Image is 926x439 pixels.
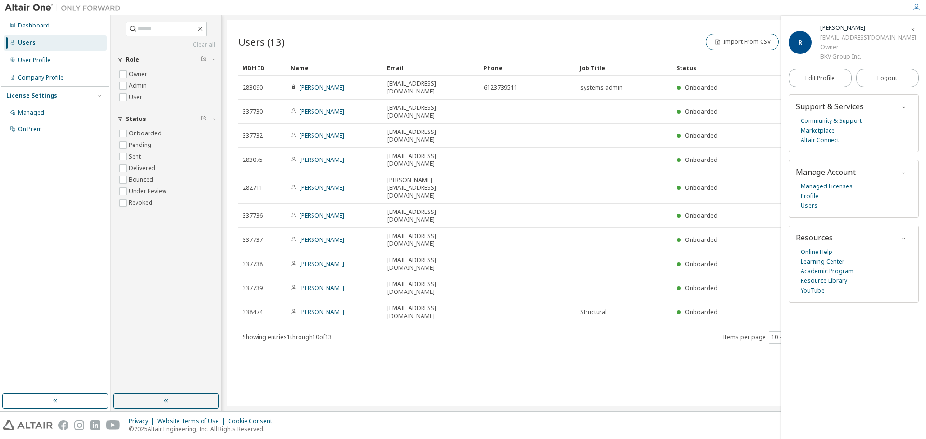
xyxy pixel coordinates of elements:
[801,126,835,135] a: Marketplace
[18,56,51,64] div: User Profile
[243,184,263,192] span: 282711
[820,42,916,52] div: Owner
[484,84,517,92] span: 6123739511
[801,257,844,266] a: Learning Center
[129,68,149,80] label: Owner
[801,247,832,257] a: Online Help
[801,201,817,211] a: Users
[129,151,143,162] label: Sent
[18,74,64,81] div: Company Profile
[820,33,916,42] div: [EMAIL_ADDRESS][DOMAIN_NAME]
[387,280,475,296] span: [EMAIL_ADDRESS][DOMAIN_NAME]
[676,60,859,76] div: Status
[201,56,206,64] span: Clear filter
[483,60,572,76] div: Phone
[796,167,856,177] span: Manage Account
[243,108,263,116] span: 337730
[387,256,475,272] span: [EMAIL_ADDRESS][DOMAIN_NAME]
[387,305,475,320] span: [EMAIL_ADDRESS][DOMAIN_NAME]
[801,286,825,295] a: YouTube
[300,212,344,220] a: [PERSON_NAME]
[300,184,344,192] a: [PERSON_NAME]
[387,128,475,144] span: [EMAIL_ADDRESS][DOMAIN_NAME]
[129,197,154,209] label: Revoked
[801,182,853,191] a: Managed Licenses
[300,260,344,268] a: [PERSON_NAME]
[129,128,163,139] label: Onboarded
[129,80,149,92] label: Admin
[300,156,344,164] a: [PERSON_NAME]
[771,333,784,341] button: 10
[300,284,344,292] a: [PERSON_NAME]
[387,60,476,76] div: Email
[238,35,285,49] span: Users (13)
[300,236,344,244] a: [PERSON_NAME]
[387,232,475,248] span: [EMAIL_ADDRESS][DOMAIN_NAME]
[3,420,53,430] img: altair_logo.svg
[820,23,916,33] div: Ryan Jellema
[580,60,668,76] div: Job Title
[801,276,847,286] a: Resource Library
[685,236,718,244] span: Onboarded
[18,125,42,133] div: On Prem
[685,83,718,92] span: Onboarded
[117,41,215,49] a: Clear all
[387,80,475,95] span: [EMAIL_ADDRESS][DOMAIN_NAME]
[243,236,263,244] span: 337737
[796,232,833,243] span: Resources
[856,69,919,87] button: Logout
[801,191,818,201] a: Profile
[117,49,215,70] button: Role
[796,101,864,112] span: Support & Services
[685,107,718,116] span: Onboarded
[300,107,344,116] a: [PERSON_NAME]
[580,84,623,92] span: systems admin
[706,34,779,50] button: Import From CSV
[387,152,475,168] span: [EMAIL_ADDRESS][DOMAIN_NAME]
[106,420,120,430] img: youtube.svg
[801,266,854,276] a: Academic Program
[129,139,153,151] label: Pending
[243,333,332,341] span: Showing entries 1 through 10 of 13
[129,92,144,103] label: User
[820,52,916,62] div: BKV Group Inc.
[685,184,718,192] span: Onboarded
[685,284,718,292] span: Onboarded
[789,69,852,87] a: Edit Profile
[5,3,125,13] img: Altair One
[129,186,168,197] label: Under Review
[129,162,157,174] label: Delivered
[157,417,228,425] div: Website Terms of Use
[685,156,718,164] span: Onboarded
[243,284,263,292] span: 337739
[6,92,57,100] div: License Settings
[805,74,835,82] span: Edit Profile
[801,116,862,126] a: Community & Support
[243,84,263,92] span: 283090
[18,22,50,29] div: Dashboard
[18,39,36,47] div: Users
[58,420,68,430] img: facebook.svg
[387,208,475,224] span: [EMAIL_ADDRESS][DOMAIN_NAME]
[685,132,718,140] span: Onboarded
[300,83,344,92] a: [PERSON_NAME]
[228,417,278,425] div: Cookie Consent
[801,135,839,145] a: Altair Connect
[685,308,718,316] span: Onboarded
[18,109,44,117] div: Managed
[117,108,215,130] button: Status
[129,417,157,425] div: Privacy
[129,174,155,186] label: Bounced
[685,260,718,268] span: Onboarded
[685,212,718,220] span: Onboarded
[242,60,283,76] div: MDH ID
[387,104,475,120] span: [EMAIL_ADDRESS][DOMAIN_NAME]
[877,73,897,83] span: Logout
[387,176,475,200] span: [PERSON_NAME][EMAIL_ADDRESS][DOMAIN_NAME]
[74,420,84,430] img: instagram.svg
[290,60,379,76] div: Name
[243,308,263,316] span: 338474
[580,308,607,316] span: Structural
[126,56,139,64] span: Role
[243,132,263,140] span: 337732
